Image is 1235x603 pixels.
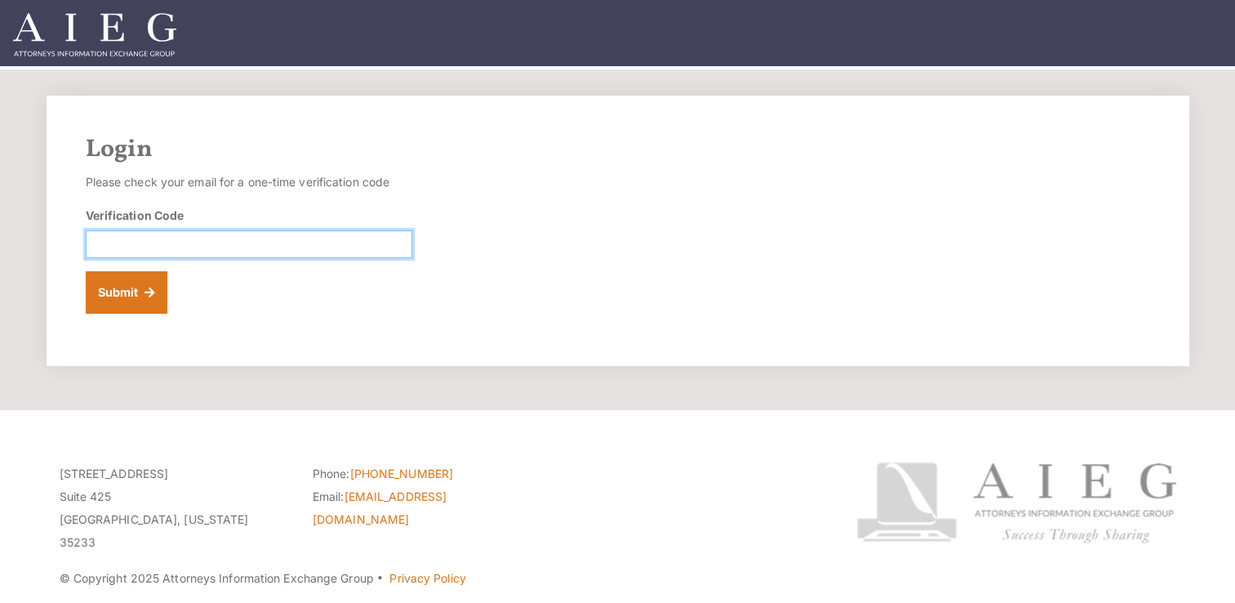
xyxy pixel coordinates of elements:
[86,271,168,314] button: Submit
[856,462,1176,543] img: Attorneys Information Exchange Group logo
[313,485,541,531] li: Email:
[350,467,453,480] a: [PHONE_NUMBER]
[376,578,384,586] span: ·
[313,489,446,526] a: [EMAIL_ADDRESS][DOMAIN_NAME]
[60,462,288,554] p: [STREET_ADDRESS] Suite 425 [GEOGRAPHIC_DATA], [US_STATE] 35233
[60,567,795,590] p: © Copyright 2025 Attorneys Information Exchange Group
[13,13,176,56] img: Attorneys Information Exchange Group
[86,171,412,194] p: Please check your email for a one-time verification code
[313,462,541,485] li: Phone:
[86,135,1150,164] h2: Login
[86,207,184,224] label: Verification Code
[389,571,465,585] a: Privacy Policy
